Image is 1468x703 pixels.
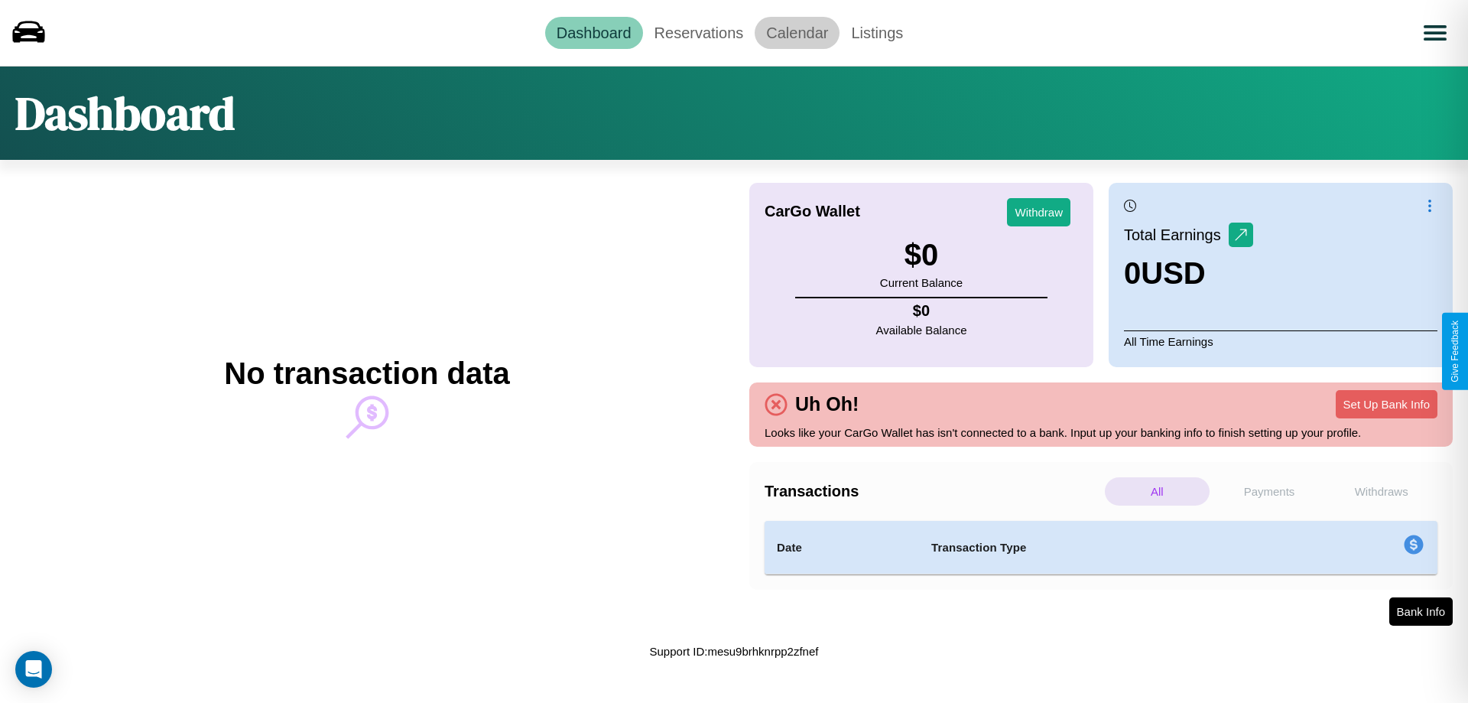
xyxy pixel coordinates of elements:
button: Withdraw [1007,198,1070,226]
h4: CarGo Wallet [765,203,860,220]
h3: $ 0 [880,238,963,272]
p: All Time Earnings [1124,330,1437,352]
div: Give Feedback [1450,321,1460,382]
table: simple table [765,521,1437,574]
div: Open Intercom Messenger [15,651,52,688]
p: Withdraws [1329,477,1434,506]
p: Support ID: mesu9brhknrpp2zfnef [650,641,819,662]
p: Total Earnings [1124,221,1229,249]
p: Current Balance [880,272,963,293]
a: Dashboard [545,17,643,49]
p: All [1105,477,1210,506]
p: Available Balance [876,320,967,340]
h4: Uh Oh! [788,393,866,415]
a: Calendar [755,17,840,49]
h4: Transactions [765,483,1101,500]
h3: 0 USD [1124,256,1253,291]
h2: No transaction data [224,356,509,391]
button: Bank Info [1389,597,1453,626]
h4: Date [777,539,907,557]
button: Open menu [1414,11,1457,54]
h4: Transaction Type [931,539,1278,557]
h4: $ 0 [876,302,967,320]
a: Reservations [643,17,755,49]
a: Listings [840,17,914,49]
h1: Dashboard [15,82,235,145]
p: Payments [1217,477,1322,506]
button: Set Up Bank Info [1336,390,1437,418]
p: Looks like your CarGo Wallet has isn't connected to a bank. Input up your banking info to finish ... [765,422,1437,443]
